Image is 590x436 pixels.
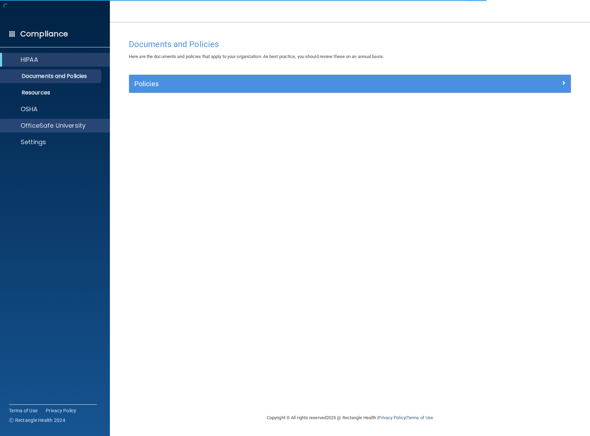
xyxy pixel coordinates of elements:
[378,415,405,420] a: Privacy Policy
[407,415,433,420] a: Terms of Use
[4,89,98,96] p: Resources
[8,56,100,64] a: HIPAA
[20,29,68,39] h4: Compliance
[134,80,455,88] h5: Policies
[21,56,38,64] p: HIPAA
[9,417,65,424] span: Ⓒ Rectangle Health 2024
[21,138,46,146] p: Settings
[8,105,100,113] a: OSHA
[134,78,566,89] a: Policies
[8,138,100,146] a: Settings
[129,40,571,49] h4: Documents and Policies
[129,54,384,59] span: Here are the documents and policies that apply to your organization. As best practice, you should...
[21,122,86,130] p: OfficeSafe University
[471,387,582,415] iframe: Drift Widget Chat Controller
[21,105,38,113] p: OSHA
[225,407,475,429] div: Copyright © All rights reserved 2025 @ Rectangle Health | |
[8,7,102,21] img: PMB logo
[46,407,77,414] a: Privacy Policy
[4,73,98,80] p: Documents and Policies
[8,122,100,130] a: OfficeSafe University
[9,407,37,414] a: Terms of Use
